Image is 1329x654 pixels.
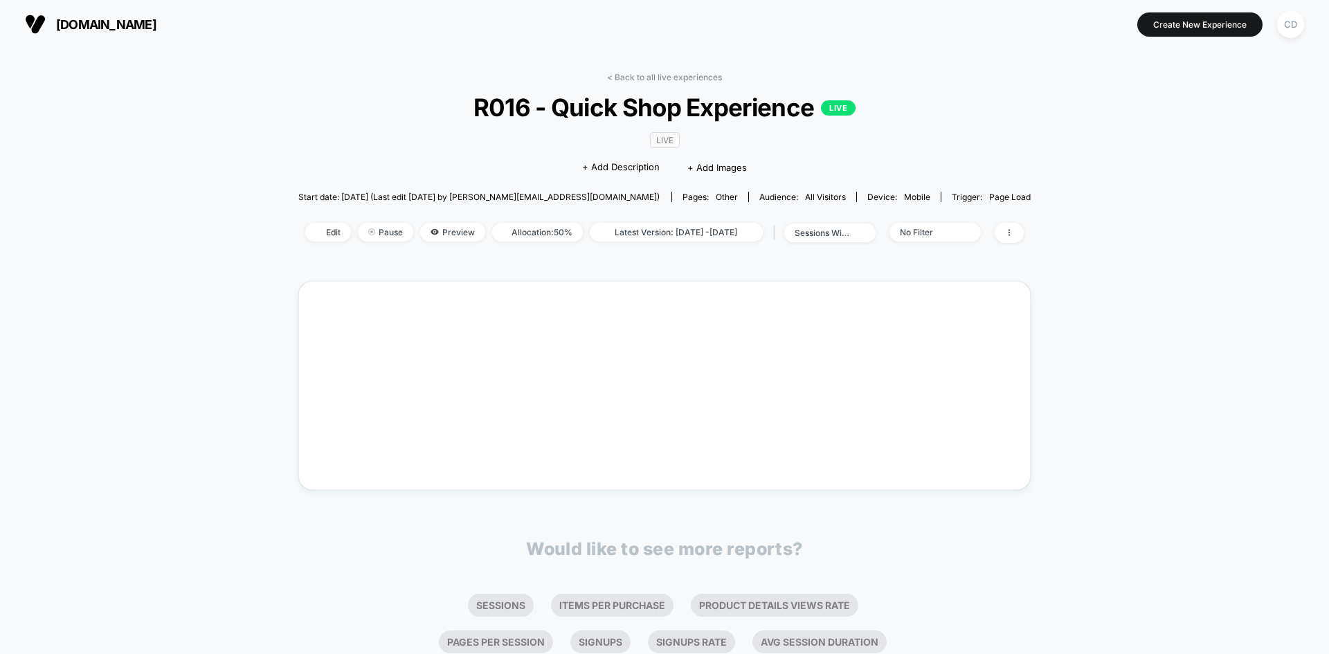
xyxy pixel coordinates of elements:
li: Signups Rate [648,630,735,653]
li: Product Details Views Rate [691,594,858,617]
span: mobile [904,192,930,202]
li: Signups [570,630,631,653]
span: + Add Images [687,162,747,173]
span: Preview [420,223,485,242]
div: No Filter [900,227,955,237]
div: sessions with impression [795,228,850,238]
span: Device: [856,192,941,202]
li: Items Per Purchase [551,594,673,617]
span: R016 - Quick Shop Experience [335,93,995,122]
span: Allocation: 50% [492,223,583,242]
span: LIVE [650,132,680,148]
li: Pages Per Session [439,630,553,653]
span: Pause [358,223,413,242]
span: [DOMAIN_NAME] [56,17,156,32]
span: Latest Version: [DATE] - [DATE] [590,223,763,242]
button: CD [1273,10,1308,39]
span: | [770,223,784,243]
p: LIVE [821,100,856,116]
div: Audience: [759,192,846,202]
li: Sessions [468,594,534,617]
span: + Add Description [582,161,660,174]
li: Avg Session Duration [752,630,887,653]
div: CD [1277,11,1304,38]
button: Create New Experience [1137,12,1263,37]
span: Start date: [DATE] (Last edit [DATE] by [PERSON_NAME][EMAIL_ADDRESS][DOMAIN_NAME]) [298,192,660,202]
span: other [716,192,738,202]
span: Page Load [989,192,1031,202]
div: Pages: [682,192,738,202]
p: Would like to see more reports? [526,538,803,559]
img: Visually logo [25,14,46,35]
a: < Back to all live experiences [607,72,722,82]
span: Edit [305,223,351,242]
div: Trigger: [952,192,1031,202]
button: [DOMAIN_NAME] [21,13,161,35]
img: end [368,228,375,235]
span: All Visitors [805,192,846,202]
